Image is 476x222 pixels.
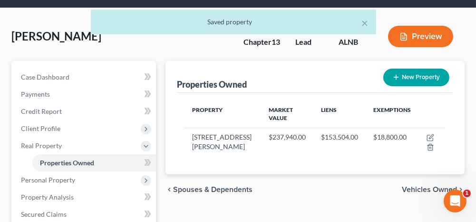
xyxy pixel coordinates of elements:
[366,128,418,155] td: $18,800.00
[366,101,418,128] th: Exemptions
[261,128,313,155] td: $237,940.00
[21,141,62,150] span: Real Property
[165,186,173,193] i: chevron_left
[339,37,373,48] div: ALNB
[295,37,323,48] div: Lead
[21,90,50,98] span: Payments
[177,79,247,90] div: Properties Owned
[444,190,466,212] iframe: Intercom live chat
[21,124,60,132] span: Client Profile
[272,37,280,46] span: 13
[21,193,74,201] span: Property Analysis
[13,103,156,120] a: Credit Report
[243,37,280,48] div: Chapter
[185,128,261,155] td: [STREET_ADDRESS][PERSON_NAME]
[21,107,62,115] span: Credit Report
[362,17,369,29] button: ×
[383,69,449,86] button: New Property
[13,69,156,86] a: Case Dashboard
[313,101,366,128] th: Liens
[21,176,75,184] span: Personal Property
[173,186,253,193] span: Spouses & Dependents
[457,186,465,193] i: chevron_right
[402,186,457,193] span: Vehicles Owned
[13,189,156,206] a: Property Analysis
[463,190,471,197] span: 1
[21,210,67,218] span: Secured Claims
[185,101,261,128] th: Property
[32,154,156,172] a: Properties Owned
[313,128,366,155] td: $153,504.00
[165,186,253,193] button: chevron_left Spouses & Dependents
[261,101,313,128] th: Market Value
[40,159,94,167] span: Properties Owned
[402,186,465,193] button: Vehicles Owned chevron_right
[21,73,69,81] span: Case Dashboard
[13,86,156,103] a: Payments
[98,17,369,27] div: Saved property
